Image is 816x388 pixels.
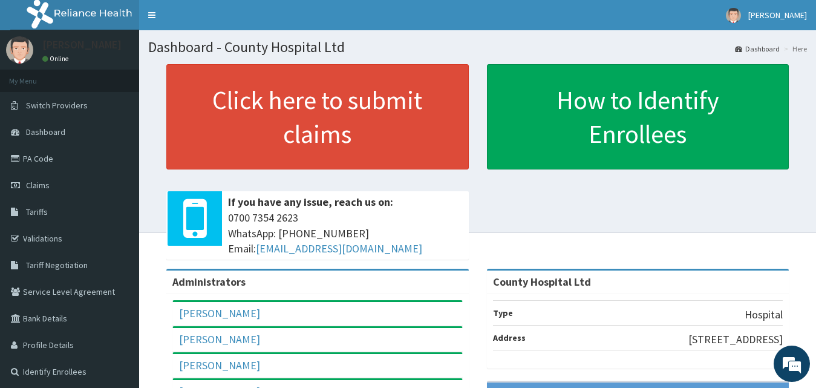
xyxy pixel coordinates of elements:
h1: Dashboard - County Hospital Ltd [148,39,807,55]
a: [PERSON_NAME] [179,306,260,320]
span: Tariffs [26,206,48,217]
a: Online [42,54,71,63]
b: Type [493,307,513,318]
p: [PERSON_NAME] [42,39,122,50]
a: Dashboard [735,44,780,54]
a: [EMAIL_ADDRESS][DOMAIN_NAME] [256,242,422,255]
a: Click here to submit claims [166,64,469,169]
p: [STREET_ADDRESS] [688,332,783,347]
a: [PERSON_NAME] [179,358,260,372]
span: [PERSON_NAME] [748,10,807,21]
p: Hospital [745,307,783,323]
a: How to Identify Enrollees [487,64,789,169]
span: Dashboard [26,127,65,137]
a: [PERSON_NAME] [179,332,260,346]
span: Claims [26,180,50,191]
img: User Image [6,36,33,64]
img: User Image [726,8,741,23]
strong: County Hospital Ltd [493,275,591,289]
b: Address [493,332,526,343]
b: If you have any issue, reach us on: [228,195,393,209]
li: Here [781,44,807,54]
b: Administrators [172,275,246,289]
span: Tariff Negotiation [26,260,88,271]
span: Switch Providers [26,100,88,111]
span: 0700 7354 2623 WhatsApp: [PHONE_NUMBER] Email: [228,210,463,257]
